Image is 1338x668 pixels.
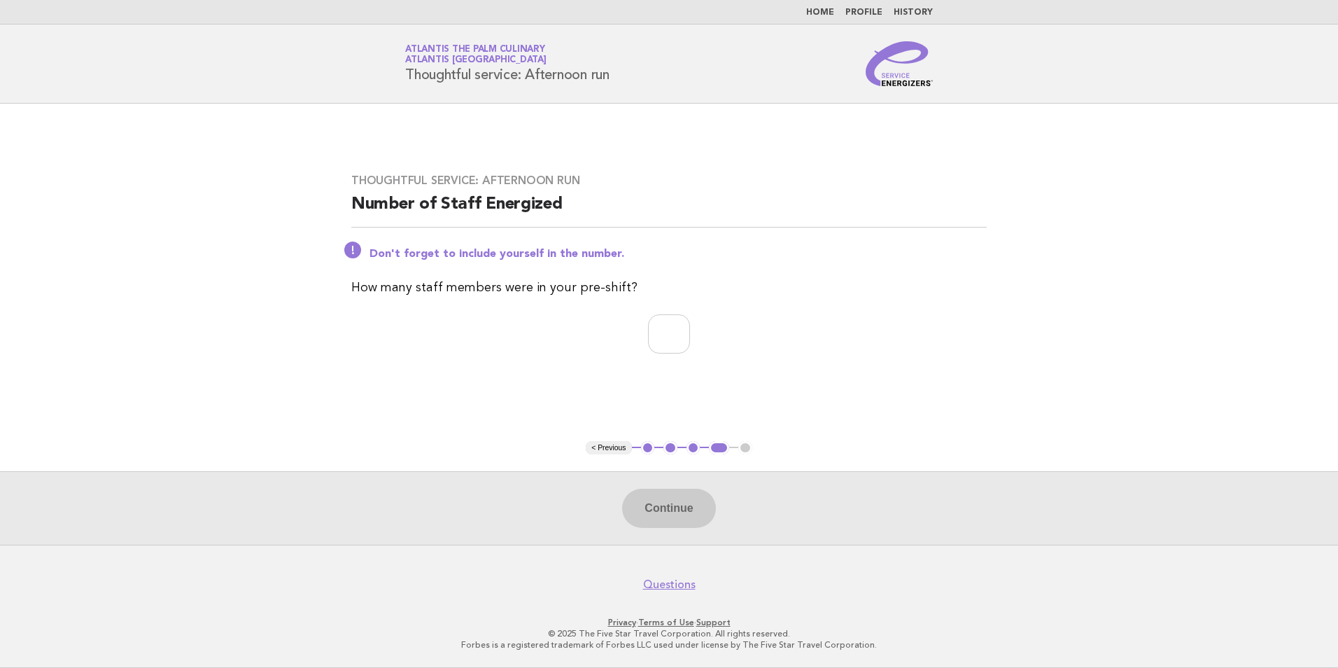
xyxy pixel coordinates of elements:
[845,8,882,17] a: Profile
[894,8,933,17] a: History
[643,578,696,592] a: Questions
[608,618,636,627] a: Privacy
[686,441,700,455] button: 3
[709,441,729,455] button: 4
[351,278,987,298] p: How many staff members were in your pre-shift?
[806,8,834,17] a: Home
[641,441,655,455] button: 1
[241,628,1097,639] p: © 2025 The Five Star Travel Corporation. All rights reserved.
[586,441,631,455] button: < Previous
[405,56,547,65] span: Atlantis [GEOGRAPHIC_DATA]
[369,247,987,261] p: Don't forget to include yourself in the number.
[638,618,694,627] a: Terms of Use
[351,193,987,228] h2: Number of Staff Energized
[405,45,547,64] a: Atlantis The Palm CulinaryAtlantis [GEOGRAPHIC_DATA]
[351,174,987,188] h3: Thoughtful service: Afternoon run
[663,441,677,455] button: 2
[696,618,731,627] a: Support
[866,41,933,86] img: Service Energizers
[241,617,1097,628] p: · ·
[405,46,610,82] h1: Thoughtful service: Afternoon run
[241,639,1097,650] p: Forbes is a registered trademark of Forbes LLC used under license by The Five Star Travel Corpora...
